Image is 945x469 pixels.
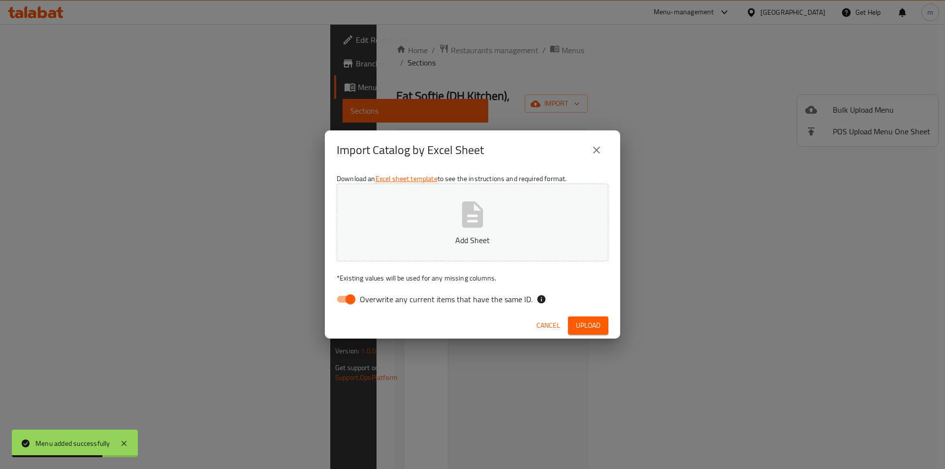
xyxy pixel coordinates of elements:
[352,234,593,246] p: Add Sheet
[360,293,533,305] span: Overwrite any current items that have the same ID.
[576,319,600,332] span: Upload
[337,184,608,261] button: Add Sheet
[568,316,608,335] button: Upload
[533,316,564,335] button: Cancel
[585,138,608,162] button: close
[337,142,484,158] h2: Import Catalog by Excel Sheet
[337,273,608,283] p: Existing values will be used for any missing columns.
[536,319,560,332] span: Cancel
[376,172,438,185] a: Excel sheet template
[35,438,110,449] div: Menu added successfully
[325,170,620,313] div: Download an to see the instructions and required format.
[536,294,546,304] svg: If the overwrite option isn't selected, then the items that match an existing ID will be ignored ...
